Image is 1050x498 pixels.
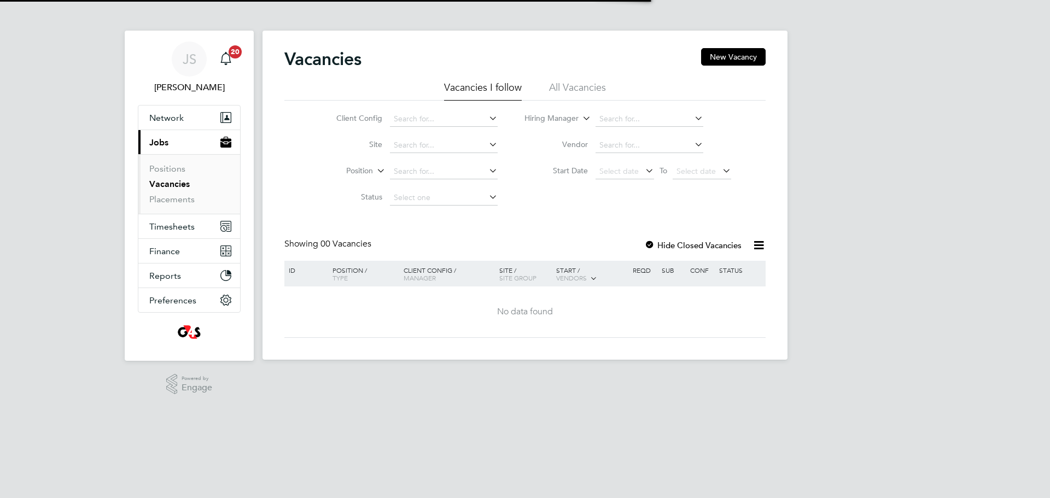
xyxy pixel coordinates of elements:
input: Search for... [390,164,498,179]
a: Positions [149,163,185,174]
label: Start Date [525,166,588,175]
span: Vendors [556,273,587,282]
span: Jobs [149,137,168,148]
span: Reports [149,271,181,281]
span: Network [149,113,184,123]
span: 00 Vacancies [320,238,371,249]
span: Site Group [499,273,536,282]
button: Jobs [138,130,240,154]
label: Site [319,139,382,149]
span: Timesheets [149,221,195,232]
span: Powered by [182,374,212,383]
div: Sub [659,261,687,279]
div: ID [286,261,324,279]
h2: Vacancies [284,48,361,70]
button: Preferences [138,288,240,312]
span: To [656,163,670,178]
input: Select one [390,190,498,206]
label: Vendor [525,139,588,149]
label: Status [319,192,382,202]
a: JS[PERSON_NAME] [138,42,241,94]
div: Showing [284,238,374,250]
span: Jack Smith [138,81,241,94]
button: New Vacancy [701,48,766,66]
a: 20 [215,42,237,77]
div: Position / [324,261,401,287]
input: Search for... [390,138,498,153]
a: Placements [149,194,195,204]
input: Search for... [390,112,498,127]
div: Site / [497,261,554,287]
span: Preferences [149,295,196,306]
label: Client Config [319,113,382,123]
button: Network [138,106,240,130]
button: Timesheets [138,214,240,238]
li: Vacancies I follow [444,81,522,101]
span: Finance [149,246,180,256]
div: Conf [687,261,716,279]
span: Select date [676,166,716,176]
button: Finance [138,239,240,263]
label: Hiring Manager [516,113,579,124]
img: g4sssuk-logo-retina.png [176,324,203,341]
div: No data found [286,306,764,318]
span: Select date [599,166,639,176]
div: Status [716,261,764,279]
label: Hide Closed Vacancies [644,240,742,250]
div: Jobs [138,154,240,214]
a: Vacancies [149,179,190,189]
span: Type [332,273,348,282]
nav: Main navigation [125,31,254,361]
span: JS [183,52,196,66]
div: Reqd [630,261,658,279]
label: Position [310,166,373,177]
a: Go to home page [138,324,241,341]
button: Reports [138,263,240,288]
input: Search for... [596,112,703,127]
input: Search for... [596,138,703,153]
span: 20 [229,45,242,58]
a: Powered byEngage [166,374,213,395]
span: Engage [182,383,212,392]
span: Manager [404,273,436,282]
li: All Vacancies [549,81,606,101]
div: Start / [553,261,630,288]
div: Client Config / [401,261,497,287]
